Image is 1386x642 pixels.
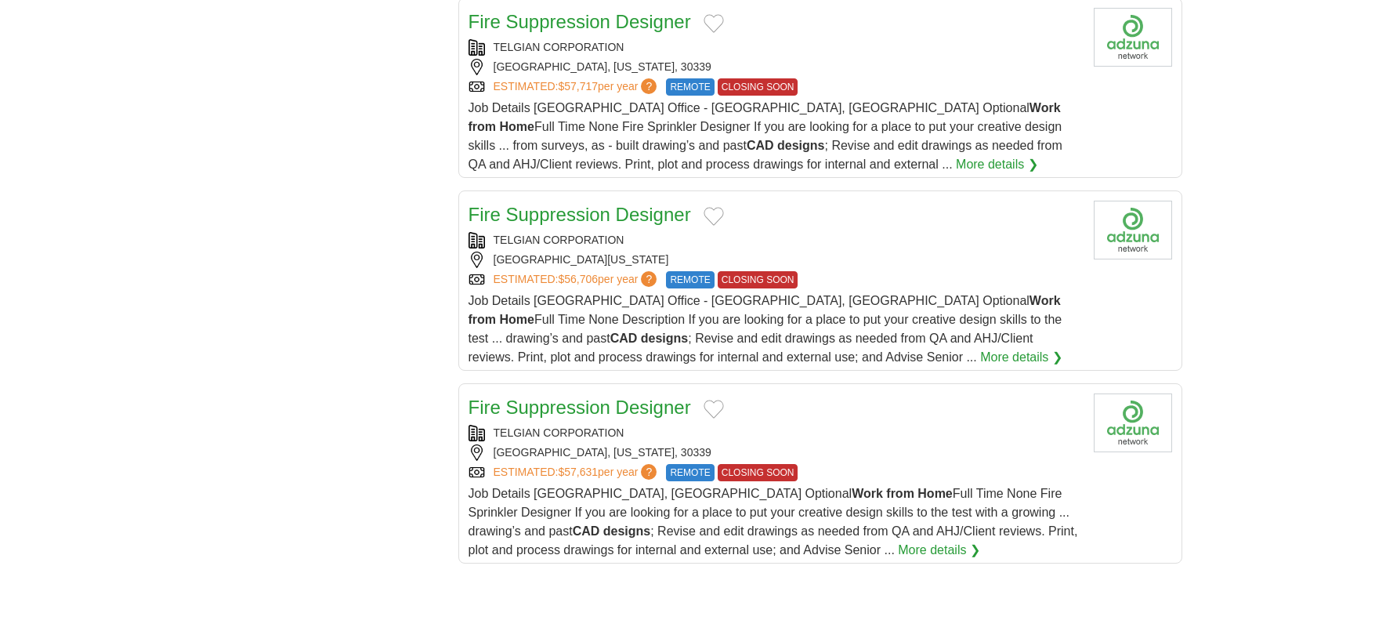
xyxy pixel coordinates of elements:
[603,524,650,538] strong: designs
[494,271,660,288] a: ESTIMATED:$56,706per year?
[704,400,724,419] button: Add to favorite jobs
[917,487,952,500] strong: Home
[666,271,714,288] span: REMOTE
[886,487,914,500] strong: from
[956,155,1038,174] a: More details ❯
[494,78,660,96] a: ESTIMATED:$57,717per year?
[852,487,883,500] strong: Work
[469,232,1081,248] div: TELGIAN CORPORATION
[500,313,534,326] strong: Home
[558,80,598,92] span: $57,717
[469,252,1081,268] div: [GEOGRAPHIC_DATA][US_STATE]
[1030,294,1061,307] strong: Work
[469,487,1078,557] span: Job Details [GEOGRAPHIC_DATA], [GEOGRAPHIC_DATA] Optional Full Time None Fire Sprinkler Designer ...
[469,313,497,326] strong: from
[1094,8,1172,67] img: Company logo
[980,348,1062,367] a: More details ❯
[747,139,774,152] strong: CAD
[469,444,1081,461] div: [GEOGRAPHIC_DATA], [US_STATE], 30339
[469,101,1062,171] span: Job Details [GEOGRAPHIC_DATA] Office - [GEOGRAPHIC_DATA], [GEOGRAPHIC_DATA] Optional Full Time No...
[494,464,660,481] a: ESTIMATED:$57,631per year?
[469,11,691,32] a: Fire Suppression Designer
[610,332,638,345] strong: CAD
[469,59,1081,75] div: [GEOGRAPHIC_DATA], [US_STATE], 30339
[641,271,657,287] span: ?
[1094,394,1172,452] img: Company logo
[558,273,598,285] span: $56,706
[469,294,1062,364] span: Job Details [GEOGRAPHIC_DATA] Office - [GEOGRAPHIC_DATA], [GEOGRAPHIC_DATA] Optional Full Time No...
[704,14,724,33] button: Add to favorite jobs
[1030,101,1061,114] strong: Work
[898,541,980,560] a: More details ❯
[469,120,497,133] strong: from
[641,332,688,345] strong: designs
[641,464,657,480] span: ?
[641,78,657,94] span: ?
[469,204,691,225] a: Fire Suppression Designer
[718,271,798,288] span: CLOSING SOON
[500,120,534,133] strong: Home
[666,464,714,481] span: REMOTE
[558,466,598,478] span: $57,631
[718,78,798,96] span: CLOSING SOON
[573,524,600,538] strong: CAD
[469,397,691,418] a: Fire Suppression Designer
[718,464,798,481] span: CLOSING SOON
[777,139,824,152] strong: designs
[704,207,724,226] button: Add to favorite jobs
[469,425,1081,441] div: TELGIAN CORPORATION
[1094,201,1172,259] img: Company logo
[469,39,1081,56] div: TELGIAN CORPORATION
[666,78,714,96] span: REMOTE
